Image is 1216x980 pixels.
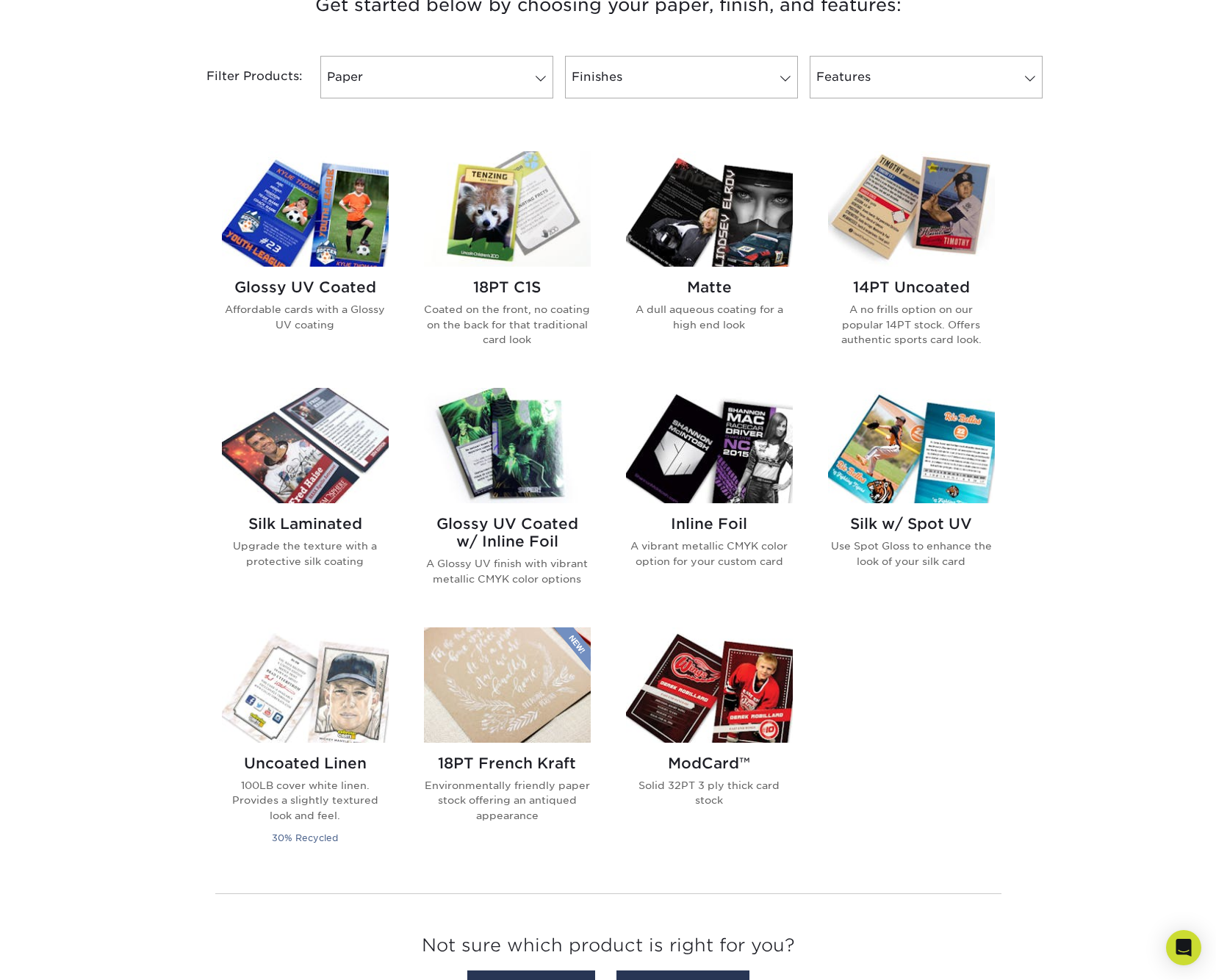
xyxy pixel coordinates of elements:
[626,627,793,743] img: ModCard™ Trading Cards
[222,627,389,743] img: Uncoated Linen Trading Cards
[222,302,389,332] p: Affordable cards with a Glossy UV coating
[626,302,793,332] p: A dull aqueous coating for a high end look
[828,515,995,533] h2: Silk w/ Spot UV
[424,754,591,772] h2: 18PT French Kraft
[424,278,591,296] h2: 18PT C1S
[222,515,389,533] h2: Silk Laminated
[272,832,338,843] small: 30% Recycled
[626,388,793,610] a: Inline Foil Trading Cards Inline Foil A vibrant metallic CMYK color option for your custom card
[828,278,995,296] h2: 14PT Uncoated
[320,56,553,98] a: Paper
[828,302,995,347] p: A no frills option on our popular 14PT stock. Offers authentic sports card look.
[828,388,995,503] img: Silk w/ Spot UV Trading Cards
[828,151,995,267] img: 14PT Uncoated Trading Cards
[626,388,793,503] img: Inline Foil Trading Cards
[828,388,995,610] a: Silk w/ Spot UV Trading Cards Silk w/ Spot UV Use Spot Gloss to enhance the look of your silk card
[215,923,1001,974] h3: Not sure which product is right for you?
[222,778,389,823] p: 100LB cover white linen. Provides a slightly textured look and feel.
[424,778,591,823] p: Environmentally friendly paper stock offering an antiqued appearance
[222,388,389,503] img: Silk Laminated Trading Cards
[424,302,591,347] p: Coated on the front, no coating on the back for that traditional card look
[828,151,995,370] a: 14PT Uncoated Trading Cards 14PT Uncoated A no frills option on our popular 14PT stock. Offers au...
[565,56,798,98] a: Finishes
[222,538,389,569] p: Upgrade the texture with a protective silk coating
[424,515,591,550] h2: Glossy UV Coated w/ Inline Foil
[626,278,793,296] h2: Matte
[424,627,591,864] a: 18PT French Kraft Trading Cards 18PT French Kraft Environmentally friendly paper stock offering a...
[222,754,389,772] h2: Uncoated Linen
[626,151,793,267] img: Matte Trading Cards
[222,388,389,610] a: Silk Laminated Trading Cards Silk Laminated Upgrade the texture with a protective silk coating
[424,388,591,503] img: Glossy UV Coated w/ Inline Foil Trading Cards
[626,538,793,569] p: A vibrant metallic CMYK color option for your custom card
[828,538,995,569] p: Use Spot Gloss to enhance the look of your silk card
[424,388,591,610] a: Glossy UV Coated w/ Inline Foil Trading Cards Glossy UV Coated w/ Inline Foil A Glossy UV finish ...
[168,56,314,98] div: Filter Products:
[626,754,793,772] h2: ModCard™
[424,556,591,586] p: A Glossy UV finish with vibrant metallic CMYK color options
[424,627,591,743] img: 18PT French Kraft Trading Cards
[424,151,591,370] a: 18PT C1S Trading Cards 18PT C1S Coated on the front, no coating on the back for that traditional ...
[222,627,389,864] a: Uncoated Linen Trading Cards Uncoated Linen 100LB cover white linen. Provides a slightly textured...
[222,151,389,370] a: Glossy UV Coated Trading Cards Glossy UV Coated Affordable cards with a Glossy UV coating
[626,151,793,370] a: Matte Trading Cards Matte A dull aqueous coating for a high end look
[222,278,389,296] h2: Glossy UV Coated
[626,778,793,808] p: Solid 32PT 3 ply thick card stock
[222,151,389,267] img: Glossy UV Coated Trading Cards
[424,151,591,267] img: 18PT C1S Trading Cards
[626,627,793,864] a: ModCard™ Trading Cards ModCard™ Solid 32PT 3 ply thick card stock
[810,56,1043,98] a: Features
[554,627,591,671] img: New Product
[1166,930,1201,965] div: Open Intercom Messenger
[626,515,793,533] h2: Inline Foil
